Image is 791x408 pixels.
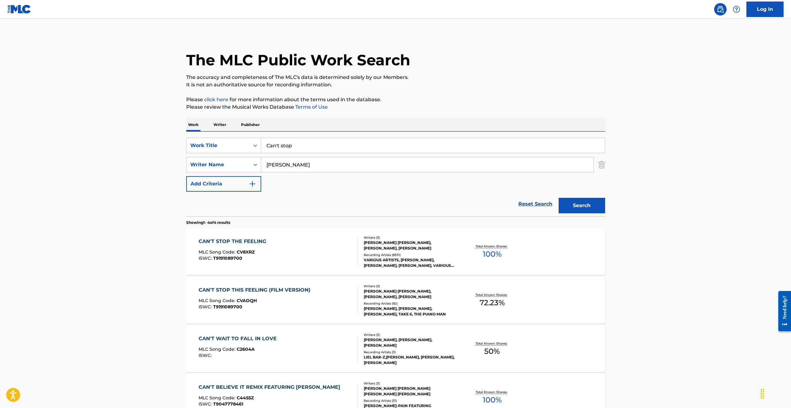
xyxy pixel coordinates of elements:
[186,96,605,103] p: Please for more information about the terms used in the database.
[212,118,228,131] p: Writer
[199,395,237,401] span: MLC Song Code :
[483,394,502,406] span: 100 %
[476,293,509,297] p: Total Known Shares:
[364,240,457,251] div: [PERSON_NAME] [PERSON_NAME], [PERSON_NAME], [PERSON_NAME]
[213,304,242,310] span: T9191089700
[476,244,509,249] p: Total Known Shares:
[484,346,500,357] span: 50 %
[199,304,213,310] span: ISWC :
[364,253,457,257] div: Recording Artists ( 8531 )
[730,3,743,15] div: Help
[480,297,505,308] span: 72.23 %
[364,354,457,366] div: LIEL BAR-Z,[PERSON_NAME], [PERSON_NAME], [PERSON_NAME]
[364,289,457,300] div: [PERSON_NAME] [PERSON_NAME], [PERSON_NAME], [PERSON_NAME]
[476,341,509,346] p: Total Known Shares:
[758,384,767,403] div: Drag
[364,386,457,397] div: [PERSON_NAME] [PERSON_NAME] [PERSON_NAME] [PERSON_NAME]
[714,3,727,15] a: Public Search
[598,157,605,172] img: Delete Criterion
[733,6,740,13] img: help
[199,346,237,352] span: MLC Song Code :
[186,138,605,216] form: Search Form
[294,104,328,110] a: Terms of Use
[239,118,261,131] p: Publisher
[364,381,457,386] div: Writers ( 3 )
[483,249,502,260] span: 100 %
[186,81,605,89] p: It is not an authoritative source for recording information.
[559,198,605,213] button: Search
[364,257,457,268] div: VARIOUS ARTISTS, [PERSON_NAME], [PERSON_NAME], [PERSON_NAME], VARIOUS ARTISTS
[186,103,605,111] p: Please review the Musical Works Database
[364,332,457,337] div: Writers ( 3 )
[186,326,605,372] a: CAN'T WAIT TO FALL IN LOVEMLC Song Code:C2604AISWC:Writers (3)[PERSON_NAME], [PERSON_NAME], [PERS...
[237,346,255,352] span: C2604A
[7,5,31,14] img: MLC Logo
[515,197,556,211] a: Reset Search
[237,298,257,303] span: CVADQH
[190,142,246,149] div: Work Title
[190,161,246,168] div: Writer Name
[199,401,213,407] span: ISWC :
[364,306,457,317] div: [PERSON_NAME], [PERSON_NAME], [PERSON_NAME], TAKE 6, THE PIANO MAN
[746,2,784,17] a: Log In
[186,176,261,192] button: Add Criteria
[213,401,243,407] span: T9047778461
[186,118,200,131] p: Work
[199,238,269,245] div: CAN'T STOP THE FEELING
[199,353,213,358] span: ISWC :
[717,6,724,13] img: search
[774,286,791,336] iframe: Resource Center
[199,298,237,303] span: MLC Song Code :
[364,350,457,354] div: Recording Artists ( 3 )
[249,180,256,188] img: 9d2ae6d4665cec9f34b9.svg
[364,235,457,240] div: Writers ( 3 )
[186,51,410,69] h1: The MLC Public Work Search
[204,97,228,102] a: click here
[760,378,791,408] iframe: Chat Widget
[364,284,457,289] div: Writers ( 3 )
[237,249,255,255] span: CV8XRZ
[186,228,605,275] a: CAN'T STOP THE FEELINGMLC Song Code:CV8XRZISWC:T9191089700Writers (3)[PERSON_NAME] [PERSON_NAME],...
[364,398,457,403] div: Recording Artists ( 31 )
[199,255,213,261] span: ISWC :
[199,335,280,342] div: CAN'T WAIT TO FALL IN LOVE
[476,390,509,394] p: Total Known Shares:
[237,395,254,401] span: C4455Z
[199,384,343,391] div: CAN'T BELIEVE IT REMIX FEATURING [PERSON_NAME]
[186,220,230,225] p: Showing 1 - 4 of 4 results
[186,74,605,81] p: The accuracy and completeness of The MLC's data is determined solely by our Members.
[213,255,242,261] span: T9191089700
[364,301,457,306] div: Recording Artists ( 92 )
[364,337,457,348] div: [PERSON_NAME], [PERSON_NAME], [PERSON_NAME]
[199,249,237,255] span: MLC Song Code :
[186,277,605,323] a: CAN'T STOP THIS FEELING (FILM VERSION)MLC Song Code:CVADQHISWC:T9191089700Writers (3)[PERSON_NAME...
[199,286,314,294] div: CAN'T STOP THIS FEELING (FILM VERSION)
